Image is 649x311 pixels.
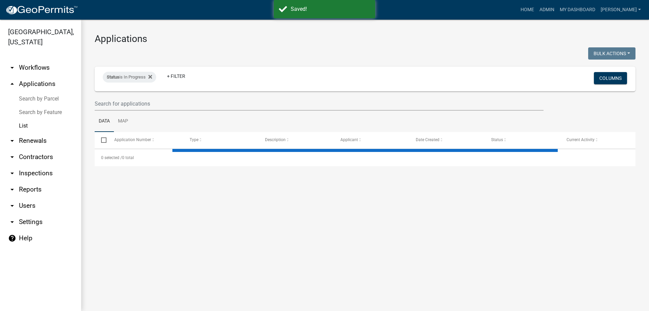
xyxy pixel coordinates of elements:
[8,137,16,145] i: arrow_drop_down
[8,80,16,88] i: arrow_drop_up
[340,137,358,142] span: Applicant
[8,202,16,210] i: arrow_drop_down
[485,132,560,148] datatable-header-cell: Status
[518,3,537,16] a: Home
[95,33,635,45] h3: Applications
[8,218,16,226] i: arrow_drop_down
[95,149,635,166] div: 0 total
[598,3,644,16] a: [PERSON_NAME]
[416,137,439,142] span: Date Created
[560,132,635,148] datatable-header-cell: Current Activity
[183,132,258,148] datatable-header-cell: Type
[95,111,114,132] a: Data
[190,137,198,142] span: Type
[8,153,16,161] i: arrow_drop_down
[259,132,334,148] datatable-header-cell: Description
[594,72,627,84] button: Columns
[95,132,107,148] datatable-header-cell: Select
[8,234,16,242] i: help
[491,137,503,142] span: Status
[265,137,286,142] span: Description
[162,70,191,82] a: + Filter
[537,3,557,16] a: Admin
[114,137,151,142] span: Application Number
[334,132,409,148] datatable-header-cell: Applicant
[95,97,544,111] input: Search for applications
[8,169,16,177] i: arrow_drop_down
[588,47,635,60] button: Bulk Actions
[107,74,119,80] span: Status
[567,137,595,142] span: Current Activity
[557,3,598,16] a: My Dashboard
[103,72,156,83] div: is In Progress
[409,132,485,148] datatable-header-cell: Date Created
[8,185,16,194] i: arrow_drop_down
[101,155,122,160] span: 0 selected /
[107,132,183,148] datatable-header-cell: Application Number
[114,111,132,132] a: Map
[291,5,370,13] div: Saved!
[8,64,16,72] i: arrow_drop_down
